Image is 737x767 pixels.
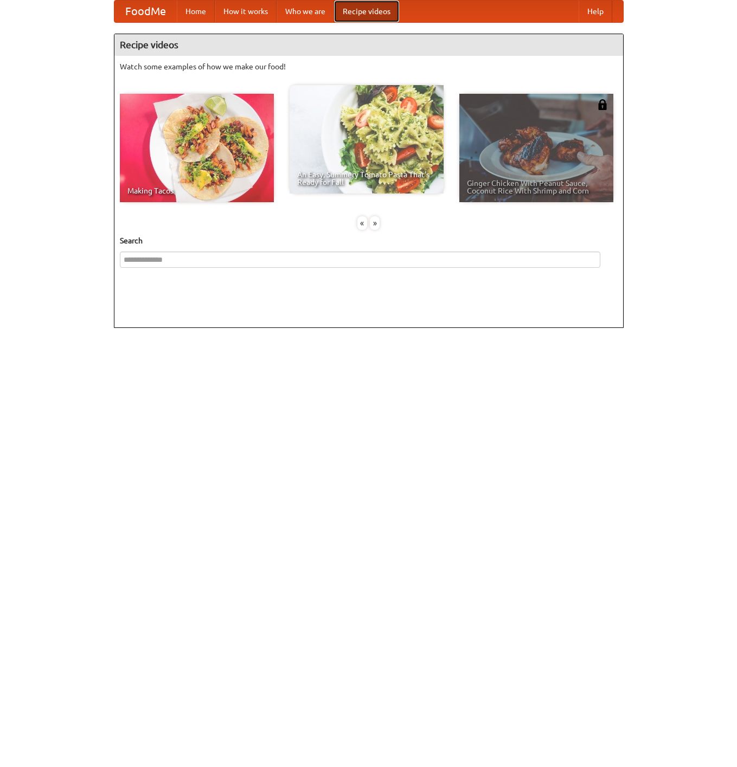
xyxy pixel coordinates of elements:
div: » [370,216,380,230]
span: An Easy, Summery Tomato Pasta That's Ready for Fall [297,171,436,186]
a: Recipe videos [334,1,399,22]
a: Who we are [277,1,334,22]
div: « [357,216,367,230]
a: How it works [215,1,277,22]
a: Home [177,1,215,22]
p: Watch some examples of how we make our food! [120,61,618,72]
a: An Easy, Summery Tomato Pasta That's Ready for Fall [290,85,444,194]
img: 483408.png [597,99,608,110]
h5: Search [120,235,618,246]
h4: Recipe videos [114,34,623,56]
a: Making Tacos [120,94,274,202]
span: Making Tacos [127,187,266,195]
a: Help [579,1,612,22]
a: FoodMe [114,1,177,22]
